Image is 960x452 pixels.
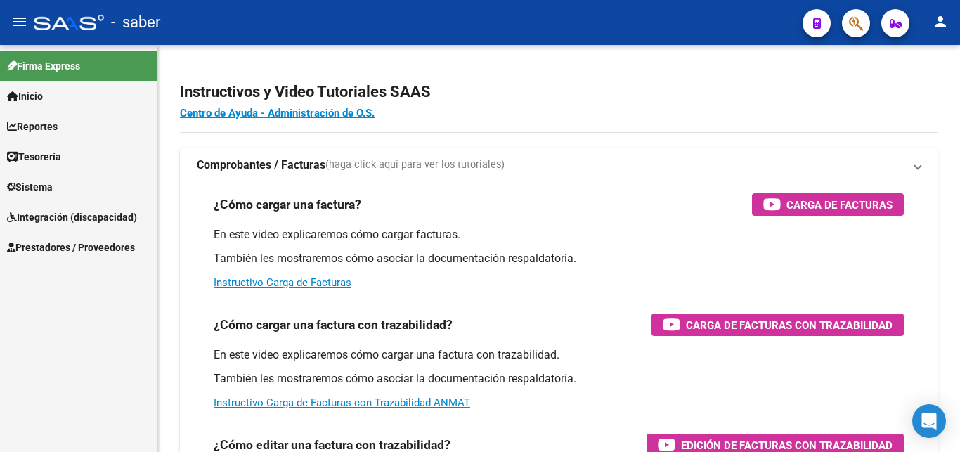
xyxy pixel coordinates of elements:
span: Integración (discapacidad) [7,209,137,225]
span: Tesorería [7,149,61,164]
div: Open Intercom Messenger [912,404,946,438]
span: Inicio [7,89,43,104]
button: Carga de Facturas con Trazabilidad [651,314,904,336]
span: (haga click aquí para ver los tutoriales) [325,157,505,173]
h3: ¿Cómo cargar una factura con trazabilidad? [214,315,453,335]
span: Carga de Facturas con Trazabilidad [686,316,893,334]
span: Sistema [7,179,53,195]
span: Firma Express [7,58,80,74]
span: - saber [111,7,160,38]
mat-icon: person [932,13,949,30]
p: También les mostraremos cómo asociar la documentación respaldatoria. [214,251,904,266]
span: Carga de Facturas [786,196,893,214]
span: Reportes [7,119,58,134]
button: Carga de Facturas [752,193,904,216]
a: Centro de Ayuda - Administración de O.S. [180,107,375,120]
p: En este video explicaremos cómo cargar facturas. [214,227,904,243]
span: Prestadores / Proveedores [7,240,135,255]
mat-expansion-panel-header: Comprobantes / Facturas(haga click aquí para ver los tutoriales) [180,148,938,182]
h3: ¿Cómo cargar una factura? [214,195,361,214]
mat-icon: menu [11,13,28,30]
a: Instructivo Carga de Facturas con Trazabilidad ANMAT [214,396,470,409]
strong: Comprobantes / Facturas [197,157,325,173]
h2: Instructivos y Video Tutoriales SAAS [180,79,938,105]
p: También les mostraremos cómo asociar la documentación respaldatoria. [214,371,904,387]
a: Instructivo Carga de Facturas [214,276,351,289]
p: En este video explicaremos cómo cargar una factura con trazabilidad. [214,347,904,363]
